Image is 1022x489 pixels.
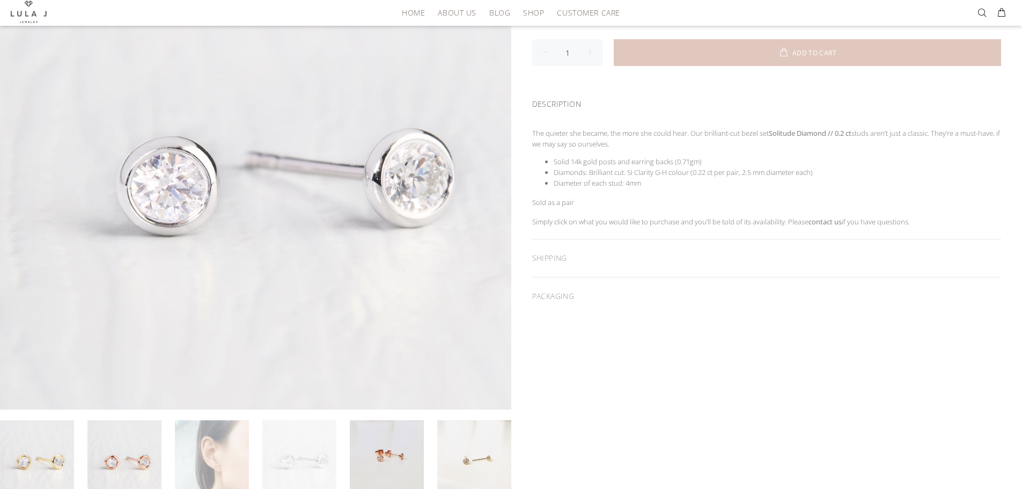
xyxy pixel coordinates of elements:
[489,9,510,17] span: BLOG
[532,216,1002,227] p: Simply click on what you would like to purchase and you’ll be told of its availability. Please if...
[395,4,431,21] a: HOME
[402,9,425,17] span: HOME
[554,178,1002,188] li: Diameter of each stud: 4mm
[483,4,517,21] a: BLOG
[438,9,476,17] span: ABOUT US
[550,4,620,21] a: CUSTOMER CARE
[532,278,1002,315] div: PACKAGING
[554,167,1002,178] li: Diamonds: Brilliant cut. SI Clarity G-H colour (0.22 ct per pair, 2.5 mm diameter each)
[614,39,1002,66] button: ADD TO CART
[517,4,550,21] a: SHOP
[523,9,544,17] span: SHOP
[431,4,482,21] a: ABOUT US
[532,128,1002,149] p: The quieter she became, the more she could hear. Our brilliant-cut bezel set studs aren’t just a ...
[792,50,836,56] span: ADD TO CART
[557,9,620,17] span: CUSTOMER CARE
[769,128,851,138] strong: Solitude Diamond // 0.2 ct
[808,217,842,227] a: contact us
[532,197,1002,208] p: Sold as a pair
[554,156,1002,167] li: Solid 14k gold posts and earring backs (0.71gm)
[532,239,1002,277] div: SHIPPING
[532,85,1002,119] div: DESCRIPTION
